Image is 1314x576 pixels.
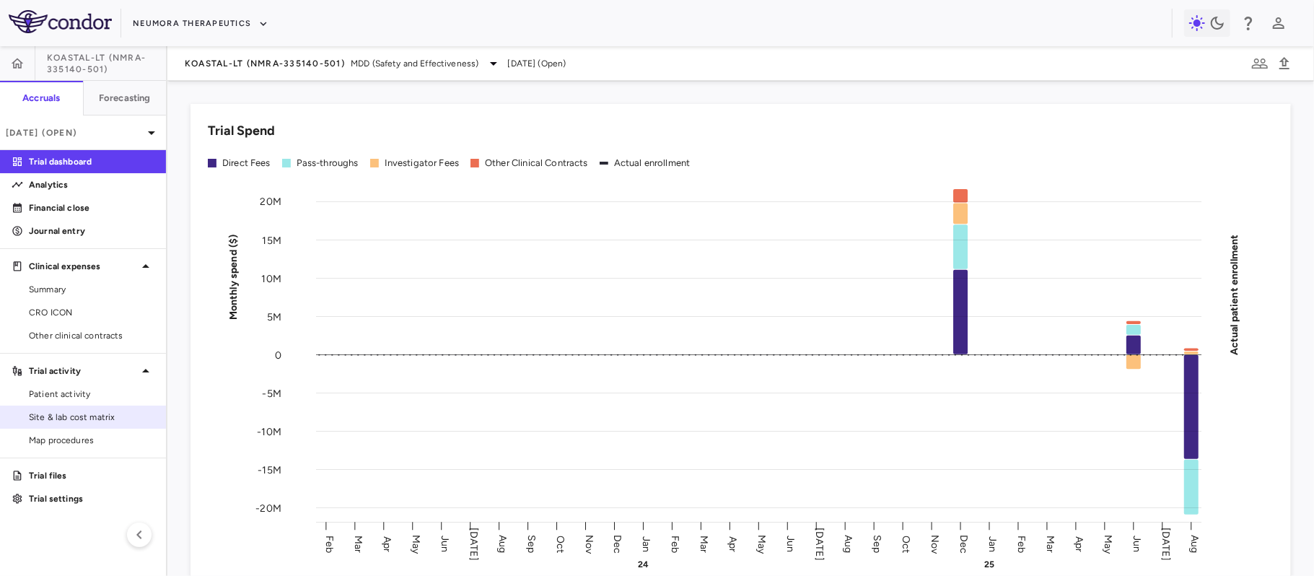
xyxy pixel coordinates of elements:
text: Dec [612,534,624,553]
tspan: 5M [267,310,281,323]
span: KOASTAL-LT (NMRA-335140-501) [185,58,345,69]
tspan: 10M [262,272,281,284]
h6: Forecasting [99,92,151,105]
text: Nov [583,534,595,554]
text: Feb [670,535,682,552]
text: Mar [1044,535,1056,552]
text: Feb [1015,535,1028,552]
text: Jun [1131,536,1143,552]
p: Trial settings [29,492,154,505]
tspan: -10M [257,425,281,437]
text: Nov [929,534,942,554]
span: Patient activity [29,388,154,401]
text: Jan [986,536,999,551]
img: logo-full-SnFGN8VE.png [9,10,112,33]
div: Actual enrollment [614,157,691,170]
text: Jun [785,536,797,552]
text: 25 [984,559,994,570]
p: Clinical expenses [29,260,137,273]
p: [DATE] (Open) [6,126,143,139]
text: Apr [381,536,393,551]
p: Journal entry [29,224,154,237]
text: Sep [525,535,538,553]
span: Map procedures [29,434,154,447]
div: Direct Fees [222,157,271,170]
text: May [756,534,768,554]
div: Other Clinical Contracts [485,157,588,170]
span: CRO ICON [29,306,154,319]
p: Analytics [29,178,154,191]
text: Oct [554,535,566,552]
h6: Trial Spend [208,121,275,141]
text: Apr [727,536,740,551]
button: Neumora Therapeutics [133,12,268,35]
text: Mar [698,535,711,552]
text: [DATE] [1160,528,1172,561]
text: Jan [641,536,653,551]
tspan: -5M [263,387,281,399]
tspan: Actual patient enrollment [1228,234,1240,355]
tspan: 15M [263,234,281,246]
text: Feb [323,535,336,552]
tspan: -20M [255,502,281,515]
div: Investigator Fees [385,157,460,170]
text: May [410,534,422,554]
span: MDD (Safety and Effectiveness) [351,57,479,70]
p: Trial dashboard [29,155,154,168]
text: [DATE] [468,528,480,561]
text: Sep [872,535,884,553]
text: Aug [496,535,509,553]
span: Site & lab cost matrix [29,411,154,424]
h6: Accruals [22,92,60,105]
text: Apr [1073,536,1085,551]
tspan: 0 [275,349,281,361]
span: Summary [29,283,154,296]
text: Aug [843,535,855,553]
span: [DATE] (Open) [508,57,566,70]
text: Oct [901,535,913,552]
span: Other clinical contracts [29,329,154,342]
text: May [1102,534,1114,554]
p: Trial files [29,469,154,482]
text: 24 [638,559,649,570]
tspan: Monthly spend ($) [227,234,240,320]
tspan: -15M [258,464,281,476]
text: Aug [1188,535,1201,553]
div: Pass-throughs [297,157,359,170]
text: Mar [352,535,364,552]
p: Trial activity [29,365,137,378]
p: Financial close [29,201,154,214]
text: [DATE] [814,528,826,561]
text: Dec [958,534,971,553]
tspan: 20M [260,196,281,208]
text: Jun [439,536,451,552]
span: KOASTAL-LT (NMRA-335140-501) [47,52,166,75]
